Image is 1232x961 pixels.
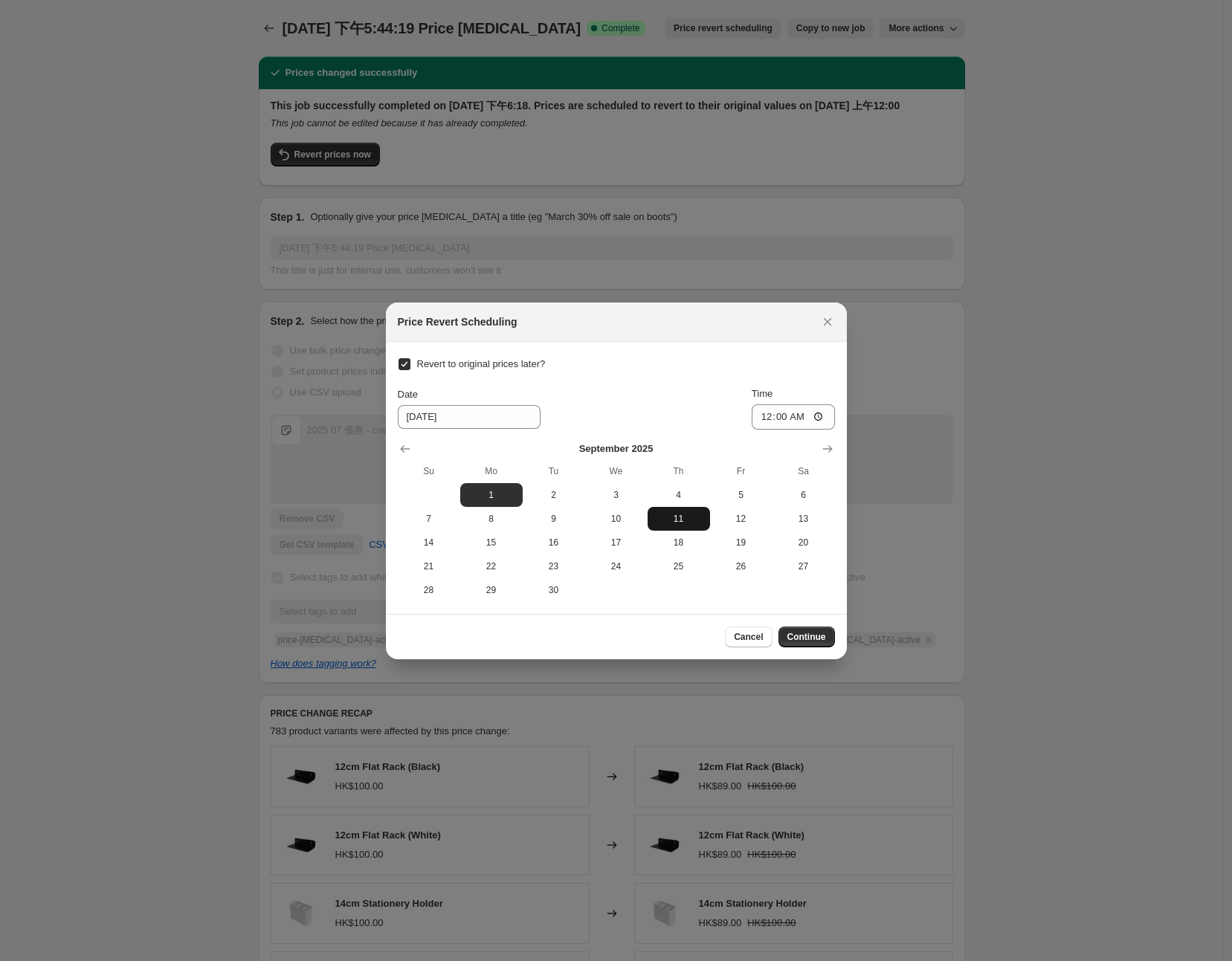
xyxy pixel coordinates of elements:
[716,513,767,525] span: 12
[398,507,460,531] button: Sunday September 7 2025
[778,465,829,477] span: Sa
[710,531,773,554] button: Friday September 19 2025
[398,578,460,602] button: Sunday September 28 2025
[404,513,454,525] span: 7
[460,459,523,483] th: Monday
[529,537,579,549] span: 16
[460,578,523,602] button: Monday September 29 2025
[710,459,773,483] th: Friday
[404,537,454,549] span: 14
[716,537,767,549] span: 19
[466,560,517,572] span: 22
[591,513,642,525] span: 10
[585,459,648,483] th: Wednesday
[398,389,418,400] span: Date
[778,537,829,549] span: 20
[529,513,579,525] span: 9
[529,489,579,501] span: 2
[591,537,642,549] span: 17
[648,531,710,554] button: Thursday September 18 2025
[466,513,517,525] span: 8
[460,507,523,531] button: Monday September 8 2025
[523,483,585,507] button: Tuesday September 2 2025
[523,554,585,578] button: Tuesday September 23 2025
[466,537,517,549] span: 15
[529,560,579,572] span: 23
[716,465,767,477] span: Fr
[778,627,835,647] button: Continue
[787,631,826,643] span: Continue
[654,560,704,572] span: 25
[585,554,648,578] button: Wednesday September 24 2025
[398,459,460,483] th: Sunday
[460,531,523,554] button: Monday September 15 2025
[460,554,523,578] button: Monday September 22 2025
[591,465,642,477] span: We
[817,311,838,332] button: Close
[398,554,460,578] button: Sunday September 21 2025
[648,483,710,507] button: Thursday September 4 2025
[654,537,704,549] span: 18
[523,507,585,531] button: Tuesday September 9 2025
[773,554,835,578] button: Saturday September 27 2025
[648,459,710,483] th: Thursday
[648,507,710,531] button: Thursday September 11 2025
[725,627,772,647] button: Cancel
[773,531,835,554] button: Saturday September 20 2025
[716,489,767,501] span: 5
[773,483,835,507] button: Saturday September 6 2025
[398,405,541,429] input: 8/28/2025
[778,560,829,572] span: 27
[404,584,454,596] span: 28
[404,560,454,572] span: 21
[523,531,585,554] button: Tuesday September 16 2025
[710,554,773,578] button: Friday September 26 2025
[398,531,460,554] button: Sunday September 14 2025
[648,554,710,578] button: Thursday September 25 2025
[773,507,835,531] button: Saturday September 13 2025
[529,584,579,596] span: 30
[398,314,517,329] h2: Price Revert Scheduling
[591,560,642,572] span: 24
[817,439,838,459] button: Show next month, October 2025
[523,578,585,602] button: Tuesday September 30 2025
[395,439,416,459] button: Show previous month, August 2025
[654,465,704,477] span: Th
[778,489,829,501] span: 6
[466,584,517,596] span: 29
[585,531,648,554] button: Wednesday September 17 2025
[404,465,454,477] span: Su
[523,459,585,483] th: Tuesday
[466,465,517,477] span: Mo
[585,483,648,507] button: Wednesday September 3 2025
[710,507,773,531] button: Friday September 12 2025
[466,489,517,501] span: 1
[654,489,704,501] span: 4
[591,489,642,501] span: 3
[529,465,579,477] span: Tu
[460,483,523,507] button: Monday September 1 2025
[773,459,835,483] th: Saturday
[710,483,773,507] button: Friday September 5 2025
[716,560,767,572] span: 26
[752,388,773,399] span: Time
[417,358,546,369] span: Revert to original prices later?
[778,513,829,525] span: 13
[734,631,763,643] span: Cancel
[585,507,648,531] button: Wednesday September 10 2025
[654,513,704,525] span: 11
[752,404,835,430] input: 12:00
